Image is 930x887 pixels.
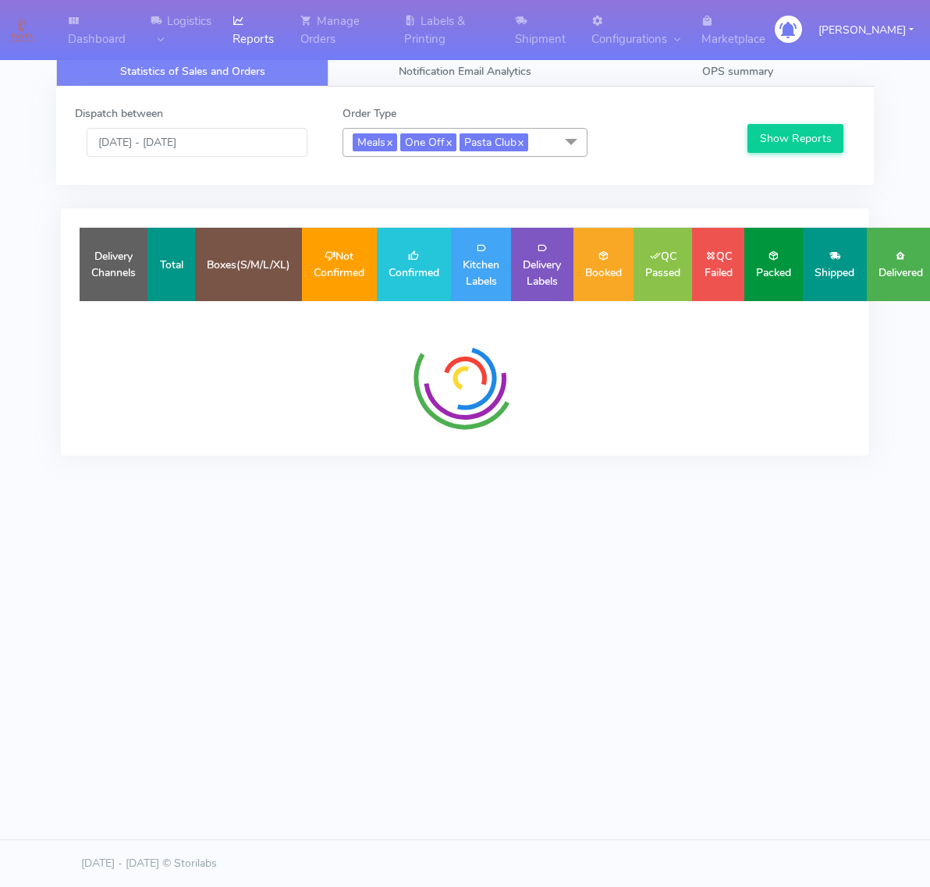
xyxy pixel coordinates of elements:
span: Notification Email Analytics [399,64,531,79]
td: Boxes(S/M/L/XL) [195,228,302,301]
span: Pasta Club [460,133,528,151]
input: Pick the Daterange [87,128,307,157]
span: Statistics of Sales and Orders [120,64,265,79]
td: Delivery Labels [511,228,573,301]
label: Order Type [343,105,396,122]
img: spinner-radial.svg [406,320,524,437]
td: Confirmed [377,228,451,301]
td: Shipped [803,228,866,301]
td: Kitchen Labels [451,228,511,301]
td: Not Confirmed [302,228,376,301]
a: x [445,133,452,150]
button: Show Reports [747,124,843,153]
td: Booked [573,228,634,301]
td: Packed [744,228,803,301]
span: One Off [400,133,456,151]
ul: Tabs [56,56,874,87]
td: Delivery Channels [80,228,147,301]
td: QC Passed [634,228,692,301]
span: OPS summary [702,64,773,79]
button: [PERSON_NAME] [807,14,925,46]
a: x [385,133,392,150]
td: Total [147,228,194,301]
label: Dispatch between [75,105,163,122]
span: Meals [353,133,397,151]
td: QC Failed [692,228,744,301]
a: x [516,133,524,150]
